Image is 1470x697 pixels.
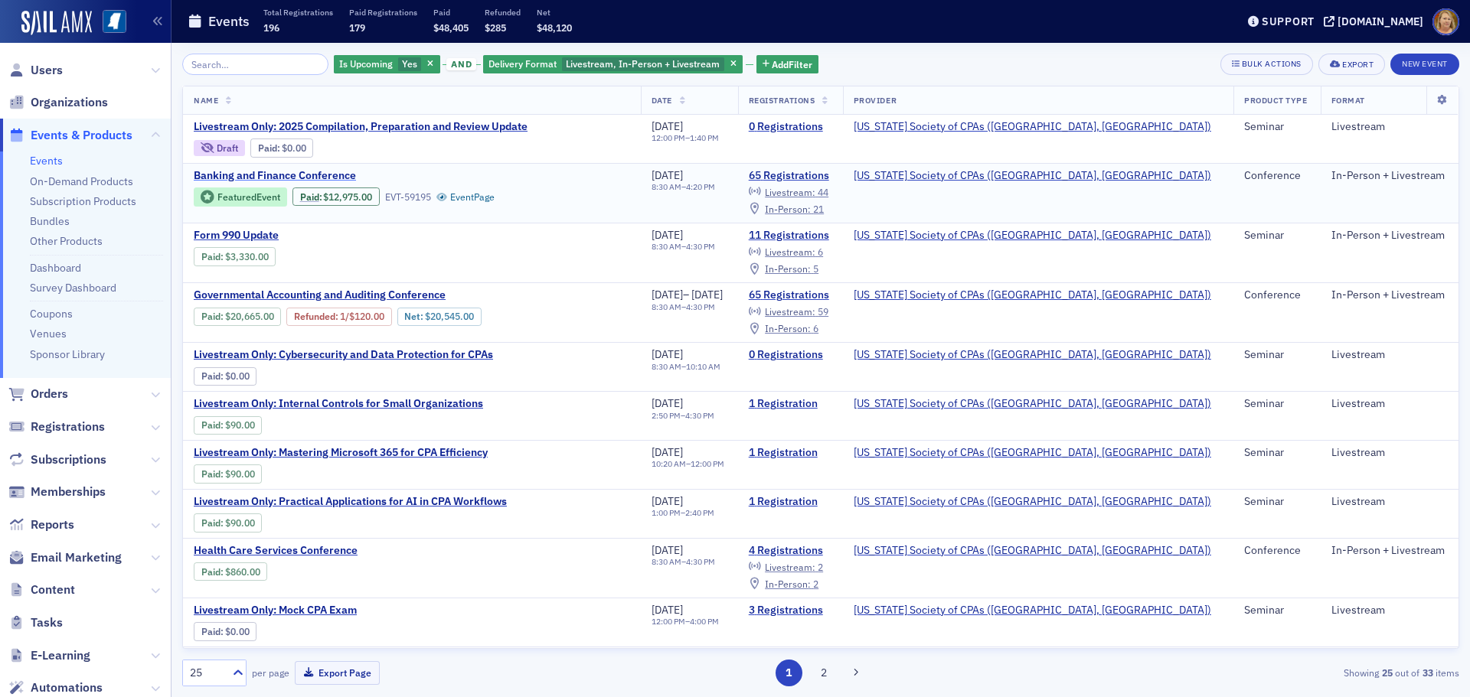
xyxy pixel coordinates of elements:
[225,251,269,262] span: $3,330.00
[772,57,812,71] span: Add Filter
[749,306,828,318] a: Livestream: 59
[652,362,720,372] div: –
[31,614,63,631] span: Tasks
[652,228,683,242] span: [DATE]
[1342,60,1374,69] div: Export
[652,616,685,627] time: 12:00 PM
[201,517,220,529] a: Paid
[813,322,818,334] span: 6
[1244,288,1310,302] div: Conference
[190,665,224,681] div: 25
[652,302,724,312] div: –
[765,262,811,275] span: In-Person :
[225,370,250,382] span: $0.00
[8,647,90,664] a: E-Learning
[1338,15,1423,28] div: [DOMAIN_NAME]
[217,193,280,201] div: Featured Event
[1331,288,1448,302] div: In-Person + Livestream
[263,21,279,34] span: 196
[194,140,245,156] div: Draft
[749,604,832,617] a: 3 Registrations
[1244,169,1310,183] div: Conference
[813,262,818,275] span: 5
[818,186,828,198] span: 44
[225,566,260,578] span: $860.00
[652,288,683,301] span: [DATE]
[31,127,132,144] span: Events & Products
[294,311,340,322] span: :
[252,666,289,679] label: per page
[201,566,225,578] span: :
[749,495,832,509] a: 1 Registration
[30,327,67,340] a: Venues
[30,281,116,295] a: Survey Dashboard
[31,516,74,533] span: Reports
[652,507,681,518] time: 1:00 PM
[292,187,380,206] div: Paid: 69 - $1297500
[194,308,281,326] div: Paid: 80 - $2066500
[854,95,897,106] span: Provider
[749,263,818,275] a: In-Person: 5
[652,410,681,421] time: 2:50 PM
[201,311,225,322] span: :
[225,468,255,480] span: $90.00
[756,55,819,74] button: AddFilter
[765,322,811,334] span: In-Person :
[652,494,683,508] span: [DATE]
[436,191,495,203] a: EventPage
[30,347,105,361] a: Sponsor Library
[201,626,220,637] a: Paid
[749,397,832,411] a: 1 Registration
[690,132,719,143] time: 1:40 PM
[339,57,393,70] span: Is Upcoming
[194,288,596,302] a: Governmental Accounting and Auditing Conference
[30,174,133,188] a: On-Demand Products
[194,229,451,243] span: Form 990 Update
[1318,54,1385,75] button: Export
[749,169,832,183] a: 65 Registrations
[194,95,218,106] span: Name
[194,397,483,411] span: Livestream Only: Internal Controls for Small Organizations
[8,127,132,144] a: Events & Products
[652,347,683,361] span: [DATE]
[8,62,63,79] a: Users
[250,138,313,157] div: Paid: 0 - $0
[1244,397,1310,411] div: Seminar
[749,203,824,215] a: In-Person: 21
[488,57,557,70] span: Delivery Format
[1419,666,1436,679] strong: 33
[217,144,238,152] div: Draft
[397,308,482,326] div: Net: $2054500
[286,308,391,326] div: Refunded: 80 - $2066500
[208,12,250,31] h1: Events
[1244,446,1310,460] div: Seminar
[652,242,715,252] div: –
[263,7,333,18] p: Total Registrations
[691,288,723,301] span: [DATE]
[31,647,90,664] span: E-Learning
[194,562,267,581] div: Paid: 4 - $86000
[1331,604,1448,617] div: Livestream
[652,543,683,557] span: [DATE]
[1379,666,1395,679] strong: 25
[225,311,274,322] span: $20,665.00
[765,578,811,590] span: In-Person :
[652,119,683,133] span: [DATE]
[652,458,686,469] time: 10:20 AM
[385,191,431,203] div: EVT-59195
[201,566,220,578] a: Paid
[194,464,262,483] div: Paid: 2 - $9000
[1324,16,1429,27] button: [DOMAIN_NAME]
[194,544,451,558] span: Health Care Services Conference
[652,182,715,192] div: –
[854,544,1211,558] span: Mississippi Society of CPAs (Ridgeland, MS)
[194,513,262,532] div: Paid: 2 - $9000
[404,311,425,322] span: Net :
[31,62,63,79] span: Users
[433,21,469,34] span: $48,405
[1244,604,1310,617] div: Seminar
[31,94,108,111] span: Organizations
[854,604,1211,617] a: [US_STATE] Society of CPAs ([GEOGRAPHIC_DATA], [GEOGRAPHIC_DATA])
[1244,229,1310,243] div: Seminar
[1390,54,1459,75] button: New Event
